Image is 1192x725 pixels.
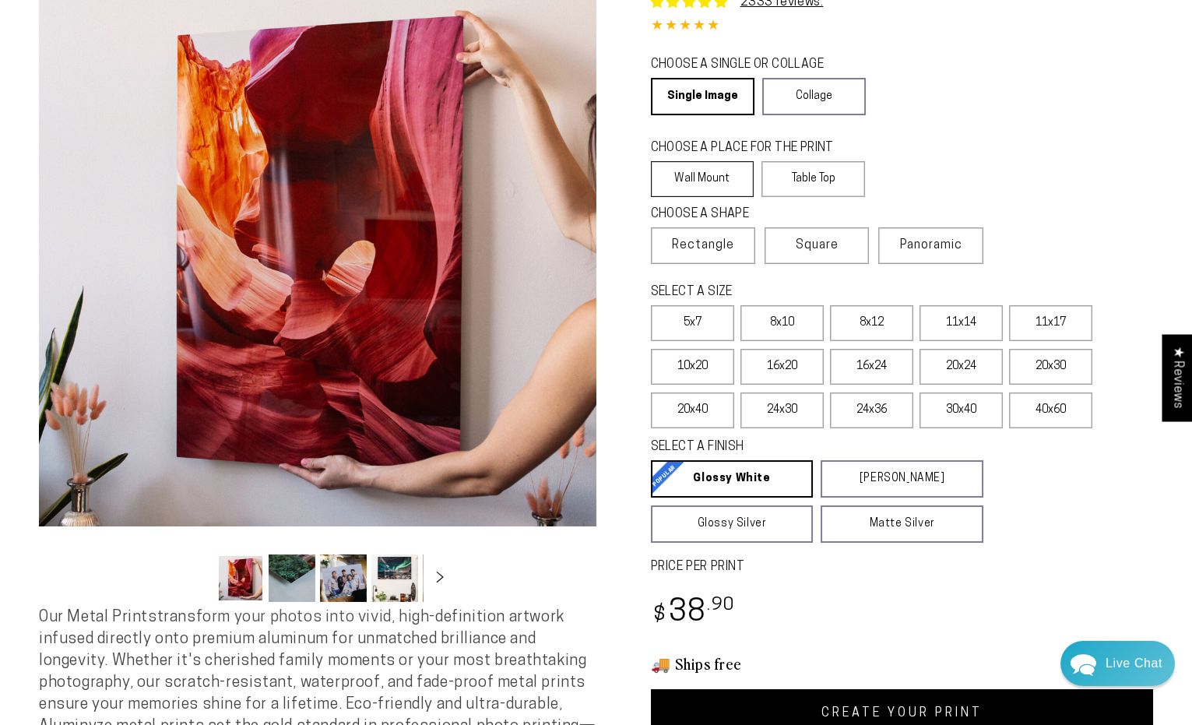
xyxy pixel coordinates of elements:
label: Table Top [761,161,865,197]
div: Chat widget toggle [1060,641,1175,686]
label: 11x17 [1009,305,1092,341]
label: 10x20 [651,349,734,385]
legend: SELECT A SIZE [651,283,947,301]
legend: SELECT A FINISH [651,438,947,456]
button: Load image 3 in gallery view [320,554,367,602]
span: Panoramic [900,239,962,252]
a: Glossy White [651,460,814,498]
label: 8x10 [740,305,824,341]
a: Single Image [651,78,754,115]
label: Wall Mount [651,161,754,197]
label: 20x24 [919,349,1003,385]
label: PRICE PER PRINT [651,558,1154,576]
label: 8x12 [830,305,913,341]
label: 20x40 [651,392,734,428]
label: 24x30 [740,392,824,428]
button: Slide left [178,561,213,596]
label: 30x40 [919,392,1003,428]
button: Load image 2 in gallery view [269,554,315,602]
span: Rectangle [672,236,734,255]
div: Click to open Judge.me floating reviews tab [1162,334,1192,421]
a: [PERSON_NAME] [821,460,983,498]
label: 16x24 [830,349,913,385]
bdi: 38 [651,598,736,628]
button: Slide right [423,561,457,596]
a: Glossy Silver [651,505,814,543]
button: Load image 4 in gallery view [371,554,418,602]
div: 4.85 out of 5.0 stars [651,16,1154,38]
legend: CHOOSE A SINGLE OR COLLAGE [651,56,852,74]
legend: CHOOSE A PLACE FOR THE PRINT [651,139,851,157]
h3: 🚚 Ships free [651,653,1154,674]
label: 5x7 [651,305,734,341]
sup: .90 [707,597,735,614]
legend: CHOOSE A SHAPE [651,206,853,223]
label: 16x20 [740,349,824,385]
label: 11x14 [919,305,1003,341]
span: $ [653,605,666,626]
a: Collage [762,78,866,115]
label: 20x30 [1009,349,1092,385]
div: Contact Us Directly [1106,641,1162,686]
label: 24x36 [830,392,913,428]
a: Matte Silver [821,505,983,543]
label: 40x60 [1009,392,1092,428]
button: Load image 1 in gallery view [217,554,264,602]
span: Square [796,236,839,255]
